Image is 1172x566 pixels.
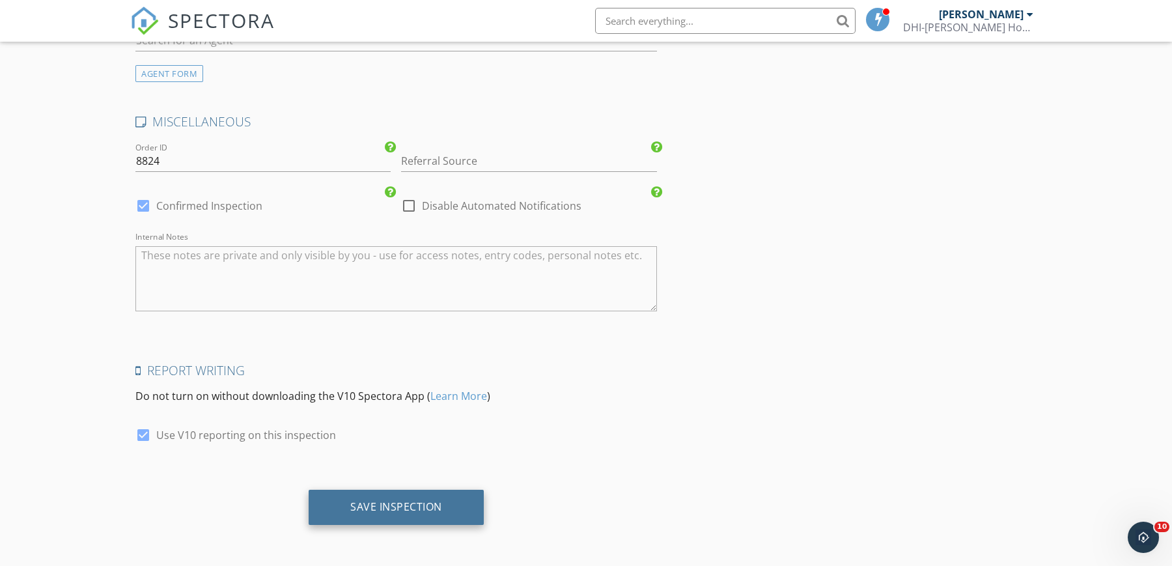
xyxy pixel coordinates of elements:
div: DHI-Davis Home Inspections, LLC [903,21,1033,34]
input: Referral Source [401,150,656,172]
label: Confirmed Inspection [156,199,262,212]
span: SPECTORA [168,7,275,34]
div: [PERSON_NAME] [939,8,1024,21]
span: 10 [1154,522,1169,532]
iframe: Intercom live chat [1128,522,1159,553]
label: Disable Automated Notifications [422,199,581,212]
h4: Report Writing [135,362,657,379]
textarea: Internal Notes [135,246,657,311]
div: Save Inspection [350,500,442,513]
a: Learn More [430,389,487,403]
h4: MISCELLANEOUS [135,113,657,130]
label: Use V10 reporting on this inspection [156,429,336,442]
div: AGENT FORM [135,65,203,83]
a: SPECTORA [130,18,275,45]
img: The Best Home Inspection Software - Spectora [130,7,159,35]
p: Do not turn on without downloading the V10 Spectora App ( ) [135,388,657,404]
input: Search everything... [595,8,856,34]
